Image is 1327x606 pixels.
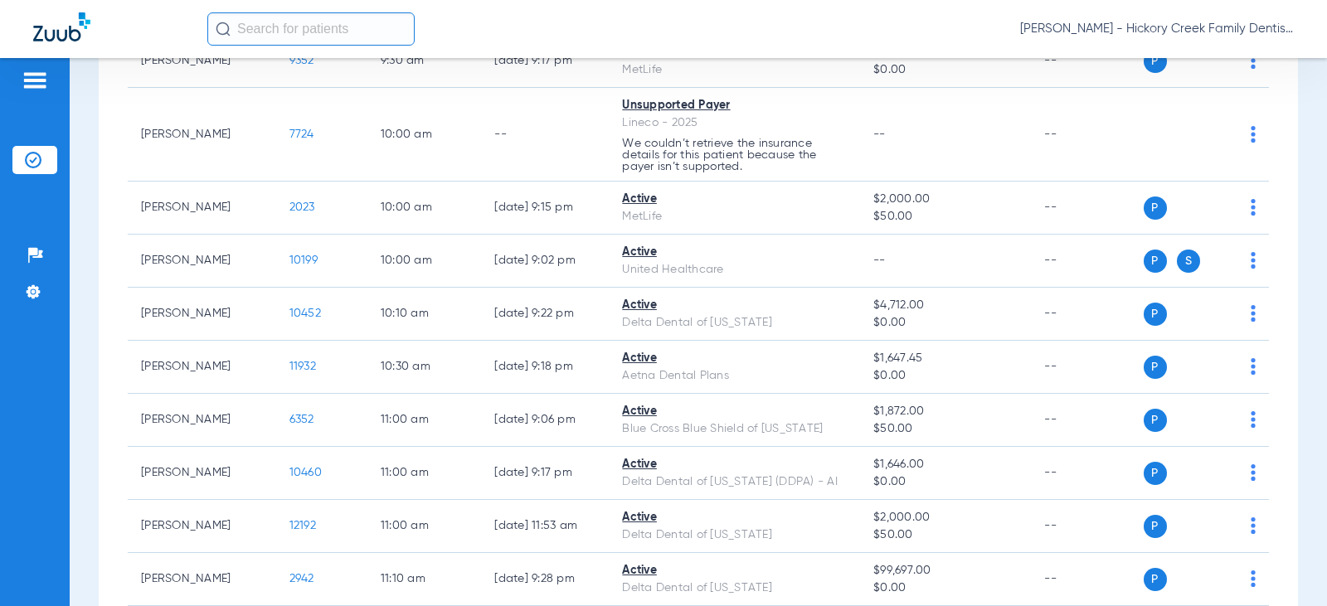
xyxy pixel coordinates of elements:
[622,97,847,114] div: Unsupported Payer
[1031,35,1143,88] td: --
[1031,394,1143,447] td: --
[873,314,1018,332] span: $0.00
[367,35,482,88] td: 9:30 AM
[367,394,482,447] td: 11:00 AM
[128,341,276,394] td: [PERSON_NAME]
[622,114,847,132] div: Lineco - 2025
[873,367,1018,385] span: $0.00
[1251,305,1256,322] img: group-dot-blue.svg
[481,553,609,606] td: [DATE] 9:28 PM
[873,526,1018,544] span: $50.00
[1144,303,1167,326] span: P
[1031,288,1143,341] td: --
[289,128,314,140] span: 7724
[873,191,1018,208] span: $2,000.00
[289,520,316,531] span: 12192
[367,447,482,500] td: 11:00 AM
[128,88,276,182] td: [PERSON_NAME]
[1031,88,1143,182] td: --
[1031,235,1143,288] td: --
[622,138,847,172] p: We couldn’t retrieve the insurance details for this patient because the payer isn’t supported.
[1031,500,1143,553] td: --
[128,35,276,88] td: [PERSON_NAME]
[873,456,1018,473] span: $1,646.00
[1144,196,1167,220] span: P
[128,235,276,288] td: [PERSON_NAME]
[128,553,276,606] td: [PERSON_NAME]
[289,361,316,372] span: 11932
[622,579,847,597] div: Delta Dental of [US_STATE]
[622,420,847,438] div: Blue Cross Blue Shield of [US_STATE]
[622,526,847,544] div: Delta Dental of [US_STATE]
[873,255,886,266] span: --
[289,414,314,425] span: 6352
[481,288,609,341] td: [DATE] 9:22 PM
[216,22,231,36] img: Search Icon
[1251,252,1256,269] img: group-dot-blue.svg
[481,35,609,88] td: [DATE] 9:17 PM
[289,55,314,66] span: 9352
[873,403,1018,420] span: $1,872.00
[367,88,482,182] td: 10:00 AM
[207,12,415,46] input: Search for patients
[367,553,482,606] td: 11:10 AM
[873,208,1018,225] span: $50.00
[367,235,482,288] td: 10:00 AM
[1251,411,1256,428] img: group-dot-blue.svg
[873,350,1018,367] span: $1,647.45
[873,562,1018,579] span: $99,697.00
[289,201,315,213] span: 2023
[1251,358,1256,375] img: group-dot-blue.svg
[622,61,847,79] div: MetLife
[873,128,886,140] span: --
[481,182,609,235] td: [DATE] 9:15 PM
[622,208,847,225] div: MetLife
[622,562,847,579] div: Active
[481,235,609,288] td: [DATE] 9:02 PM
[128,500,276,553] td: [PERSON_NAME]
[1144,409,1167,432] span: P
[367,288,482,341] td: 10:10 AM
[1020,21,1294,37] span: [PERSON_NAME] - Hickory Creek Family Dentistry
[128,182,276,235] td: [PERSON_NAME]
[873,509,1018,526] span: $2,000.00
[33,12,90,41] img: Zuub Logo
[622,244,847,261] div: Active
[481,394,609,447] td: [DATE] 9:06 PM
[1144,515,1167,538] span: P
[1144,250,1167,273] span: P
[622,191,847,208] div: Active
[622,367,847,385] div: Aetna Dental Plans
[1177,250,1200,273] span: S
[481,341,609,394] td: [DATE] 9:18 PM
[1251,517,1256,534] img: group-dot-blue.svg
[128,447,276,500] td: [PERSON_NAME]
[481,447,609,500] td: [DATE] 9:17 PM
[128,394,276,447] td: [PERSON_NAME]
[873,473,1018,491] span: $0.00
[1251,199,1256,216] img: group-dot-blue.svg
[1251,52,1256,69] img: group-dot-blue.svg
[367,500,482,553] td: 11:00 AM
[1031,341,1143,394] td: --
[622,350,847,367] div: Active
[1031,447,1143,500] td: --
[1251,464,1256,481] img: group-dot-blue.svg
[1031,553,1143,606] td: --
[481,88,609,182] td: --
[622,314,847,332] div: Delta Dental of [US_STATE]
[22,70,48,90] img: hamburger-icon
[289,573,314,584] span: 2942
[1144,356,1167,379] span: P
[1144,568,1167,591] span: P
[873,420,1018,438] span: $50.00
[289,467,322,478] span: 10460
[1251,126,1256,143] img: group-dot-blue.svg
[622,261,847,279] div: United Healthcare
[873,61,1018,79] span: $0.00
[128,288,276,341] td: [PERSON_NAME]
[289,308,321,319] span: 10452
[289,255,318,266] span: 10199
[367,341,482,394] td: 10:30 AM
[622,509,847,526] div: Active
